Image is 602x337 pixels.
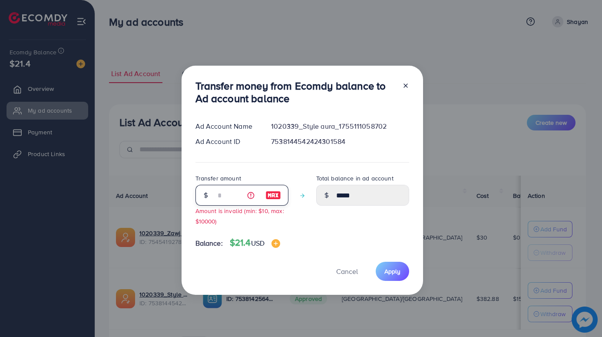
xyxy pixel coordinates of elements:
img: image [265,190,281,200]
span: Apply [384,267,400,276]
label: Transfer amount [195,174,241,183]
h4: $21.4 [230,237,280,248]
div: 7538144542424301584 [264,137,416,147]
span: USD [251,238,265,248]
span: Cancel [336,267,358,276]
span: Balance: [195,238,223,248]
button: Apply [376,262,409,280]
h3: Transfer money from Ecomdy balance to Ad account balance [195,80,395,105]
div: Ad Account ID [189,137,265,147]
div: 1020339_Style aura_1755111058702 [264,121,416,131]
small: Amount is invalid (min: $10, max: $10000) [195,207,284,225]
label: Total balance in ad account [316,174,394,183]
img: image [271,239,280,248]
button: Cancel [325,262,369,280]
div: Ad Account Name [189,121,265,131]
